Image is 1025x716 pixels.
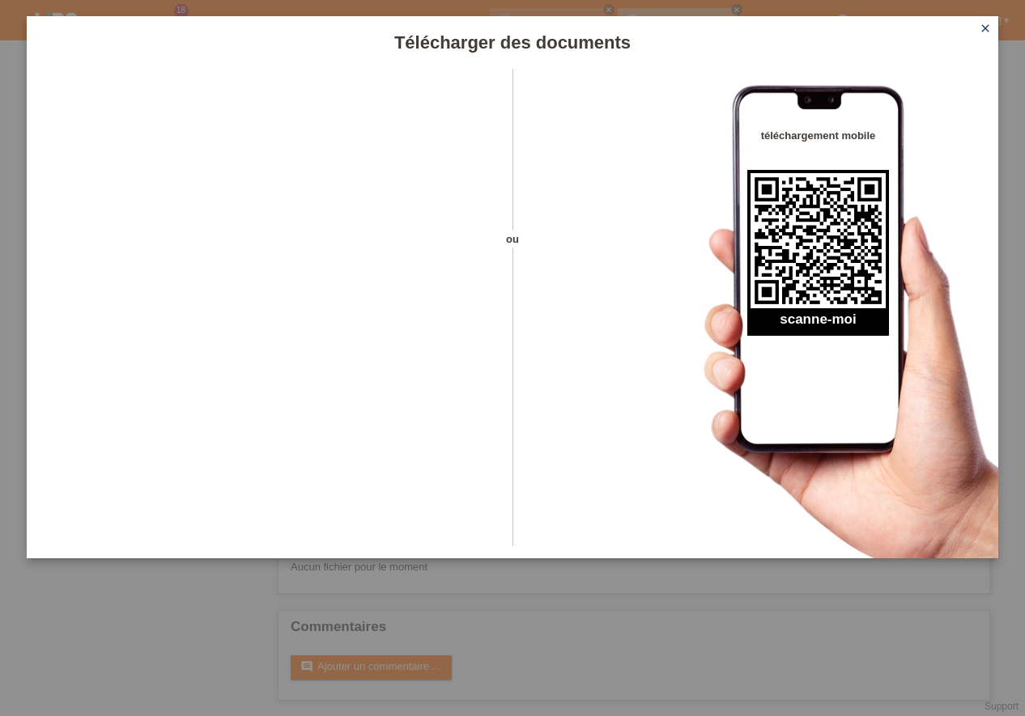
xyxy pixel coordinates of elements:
a: close [975,20,996,39]
i: close [979,22,992,35]
h2: scanne-moi [747,311,889,336]
h1: Télécharger des documents [27,32,998,53]
h4: téléchargement mobile [747,129,889,142]
span: ou [484,231,541,248]
iframe: Upload [51,109,484,514]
